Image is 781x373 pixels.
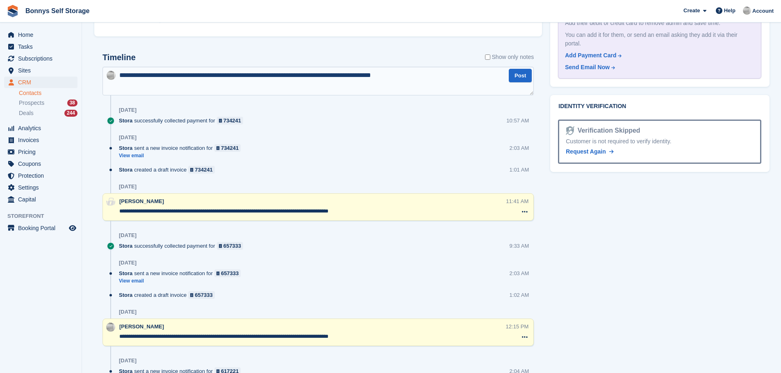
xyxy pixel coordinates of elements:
[510,144,529,152] div: 2:03 AM
[64,110,77,117] div: 244
[223,117,241,124] div: 734241
[565,19,754,27] div: Add their debit or credit card to remove admin and save time.
[119,117,132,124] span: Stora
[119,291,219,299] div: created a draft invoice
[119,107,137,113] div: [DATE]
[106,197,115,206] img: Tracy Wickenden
[119,144,132,152] span: Stora
[506,197,528,205] div: 11:41 AM
[119,134,137,141] div: [DATE]
[558,103,761,110] h2: Identity verification
[119,323,164,330] span: [PERSON_NAME]
[18,41,67,52] span: Tasks
[18,170,67,181] span: Protection
[68,223,77,233] a: Preview store
[7,212,82,220] span: Storefront
[724,7,735,15] span: Help
[4,77,77,88] a: menu
[4,53,77,64] a: menu
[107,71,116,80] img: James Bonny
[752,7,774,15] span: Account
[510,242,529,250] div: 9:33 AM
[119,166,219,174] div: created a draft invoice
[574,126,640,136] div: Verification Skipped
[119,152,245,159] a: View email
[18,65,67,76] span: Sites
[18,146,67,158] span: Pricing
[19,89,77,97] a: Contacts
[217,242,244,250] a: 657333
[506,117,529,124] div: 10:57 AM
[4,122,77,134] a: menu
[566,148,606,155] span: Request Again
[510,166,529,174] div: 1:01 AM
[22,4,93,18] a: Bonnys Self Storage
[485,53,490,61] input: Show only notes
[119,183,137,190] div: [DATE]
[18,122,67,134] span: Analytics
[106,323,115,332] img: James Bonny
[18,222,67,234] span: Booking Portal
[119,232,137,239] div: [DATE]
[19,109,34,117] span: Deals
[221,144,239,152] div: 734241
[119,242,247,250] div: successfully collected payment for
[119,269,245,277] div: sent a new invoice notification for
[683,7,700,15] span: Create
[743,7,751,15] img: James Bonny
[188,291,215,299] a: 657333
[4,134,77,146] a: menu
[18,53,67,64] span: Subscriptions
[119,269,132,277] span: Stora
[565,31,754,48] div: You can add it for them, or send an email asking they add it via their portal.
[19,99,77,107] a: Prospects 38
[7,5,19,17] img: stora-icon-8386f47178a22dfd0bd8f6a31ec36ba5ce8667c1dd55bd0f319d3a0aa187defe.svg
[510,291,529,299] div: 1:02 AM
[565,51,616,60] div: Add Payment Card
[510,269,529,277] div: 2:03 AM
[565,63,610,72] div: Send Email Now
[119,242,132,250] span: Stora
[119,291,132,299] span: Stora
[18,29,67,41] span: Home
[119,144,245,152] div: sent a new invoice notification for
[119,117,247,124] div: successfully collected payment for
[102,53,136,62] h2: Timeline
[19,109,77,118] a: Deals 244
[4,182,77,193] a: menu
[19,99,44,107] span: Prospects
[4,222,77,234] a: menu
[221,269,239,277] div: 657333
[18,182,67,193] span: Settings
[4,146,77,158] a: menu
[119,198,164,204] span: [PERSON_NAME]
[217,117,244,124] a: 734241
[18,194,67,205] span: Capital
[18,134,67,146] span: Invoices
[119,357,137,364] div: [DATE]
[4,194,77,205] a: menu
[4,65,77,76] a: menu
[566,147,613,156] a: Request Again
[565,51,751,60] a: Add Payment Card
[195,291,212,299] div: 657333
[18,158,67,170] span: Coupons
[509,69,532,82] button: Post
[566,126,574,135] img: Identity Verification Ready
[119,278,245,285] a: View email
[214,144,241,152] a: 734241
[223,242,241,250] div: 657333
[195,166,212,174] div: 734241
[214,269,241,277] a: 657333
[188,166,215,174] a: 734241
[4,29,77,41] a: menu
[506,323,529,330] div: 12:15 PM
[4,41,77,52] a: menu
[4,158,77,170] a: menu
[119,260,137,266] div: [DATE]
[119,309,137,315] div: [DATE]
[18,77,67,88] span: CRM
[119,166,132,174] span: Stora
[67,99,77,106] div: 38
[566,137,754,146] div: Customer is not required to verify identity.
